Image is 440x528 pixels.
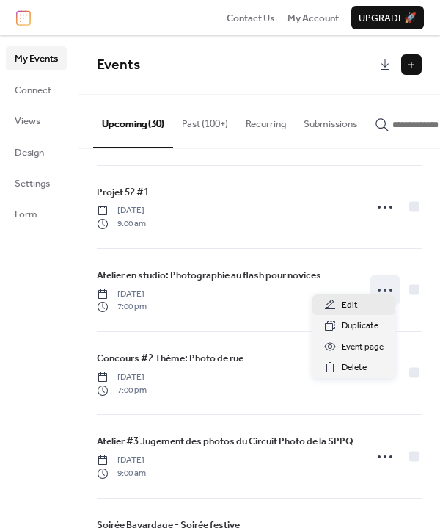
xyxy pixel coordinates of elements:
[93,95,173,148] button: Upcoming (30)
[97,350,243,366] a: Concours #2 Thème: Photo de rue
[97,267,321,283] a: Atelier en studio: Photographie au flash pour novices
[287,10,339,25] a: My Account
[227,11,275,26] span: Contact Us
[6,109,67,132] a: Views
[6,171,67,195] a: Settings
[97,371,147,384] span: [DATE]
[15,51,58,66] span: My Events
[16,10,31,26] img: logo
[342,298,358,313] span: Edit
[6,46,67,70] a: My Events
[97,434,353,449] span: Atelier #3 Jugement des photos du Circuit Photo de la SPPQ
[342,340,384,355] span: Event page
[359,11,417,26] span: Upgrade 🚀
[97,51,140,79] span: Events
[97,217,146,231] span: 9:00 am
[15,114,40,129] span: Views
[97,351,243,366] span: Concours #2 Thème: Photo de rue
[15,207,37,222] span: Form
[351,6,424,29] button: Upgrade🚀
[342,319,378,333] span: Duplicate
[97,268,321,283] span: Atelier en studio: Photographie au flash pour novices
[97,384,147,397] span: 7:00 pm
[6,202,67,225] a: Form
[6,140,67,164] a: Design
[6,78,67,101] a: Connect
[15,176,50,191] span: Settings
[97,204,146,217] span: [DATE]
[97,433,353,449] a: Atelier #3 Jugement des photos du Circuit Photo de la SPPQ
[295,95,366,146] button: Submissions
[237,95,295,146] button: Recurring
[97,300,147,314] span: 7:00 pm
[342,361,367,375] span: Delete
[97,288,147,301] span: [DATE]
[97,454,146,467] span: [DATE]
[287,11,339,26] span: My Account
[227,10,275,25] a: Contact Us
[15,83,51,98] span: Connect
[15,145,44,160] span: Design
[173,95,237,146] button: Past (100+)
[97,184,149,200] a: Projet 52 #1
[97,467,146,480] span: 9:00 am
[97,185,149,200] span: Projet 52 #1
